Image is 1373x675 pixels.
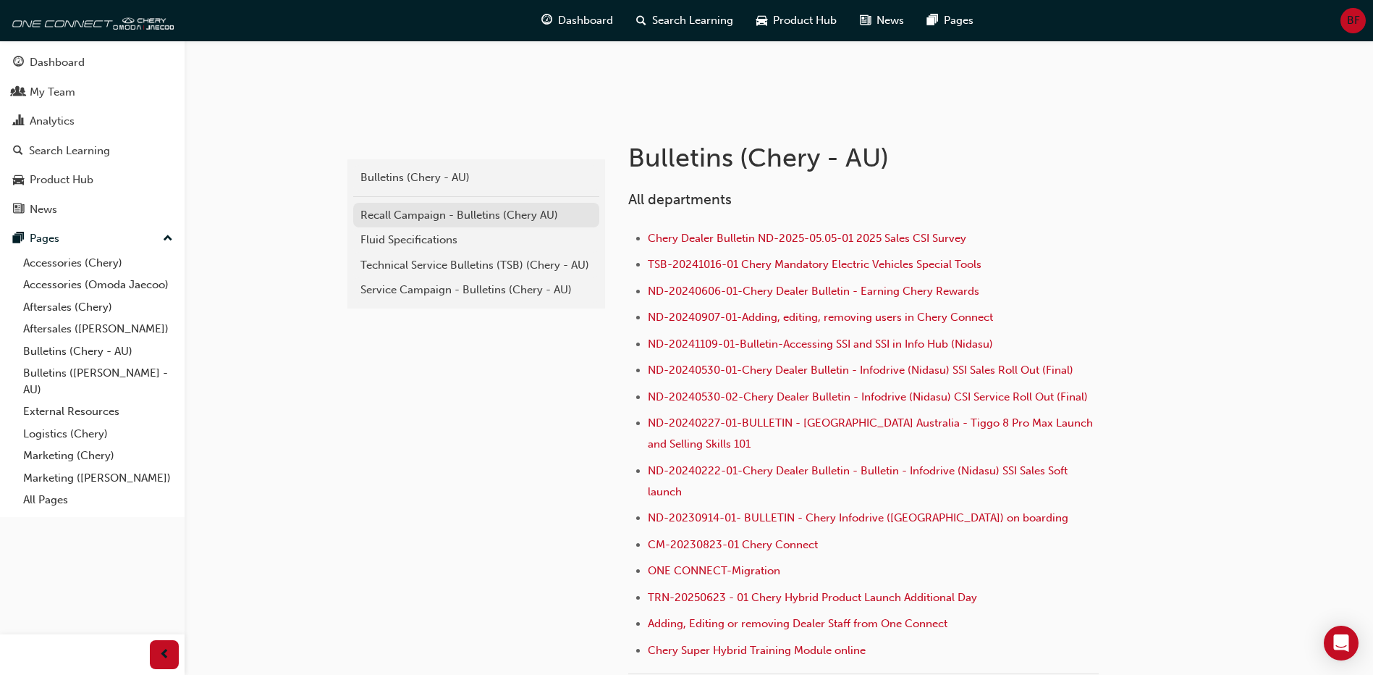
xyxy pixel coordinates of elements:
[30,84,75,101] div: My Team
[353,277,599,303] a: Service Campaign - Bulletins (Chery - AU)
[648,232,966,245] a: Chery Dealer Bulletin ND-2025-05.05-01 2025 Sales CSI Survey
[30,54,85,71] div: Dashboard
[17,362,179,401] a: Bulletins ([PERSON_NAME] - AU)
[353,227,599,253] a: Fluid Specifications
[17,340,179,363] a: Bulletins (Chery - AU)
[6,108,179,135] a: Analytics
[13,115,24,128] span: chart-icon
[648,538,818,551] a: CM-20230823-01 Chery Connect
[13,56,24,70] span: guage-icon
[360,207,592,224] div: Recall Campaign - Bulletins (Chery AU)
[30,113,75,130] div: Analytics
[17,274,179,296] a: Accessories (Omoda Jaecoo)
[6,79,179,106] a: My Team
[17,423,179,445] a: Logistics (Chery)
[17,296,179,319] a: Aftersales (Chery)
[558,12,613,29] span: Dashboard
[648,591,977,604] a: TRN-20250623 - 01 Chery Hybrid Product Launch Additional Day
[636,12,646,30] span: search-icon
[648,617,947,630] a: Adding, Editing or removing Dealer Staff from One Connect
[13,204,24,217] span: news-icon
[530,6,625,35] a: guage-iconDashboard
[773,12,837,29] span: Product Hub
[745,6,848,35] a: car-iconProduct Hub
[648,464,1070,498] a: ND-20240222-01-Chery Dealer Bulletin - Bulletin - Infodrive (Nidasu) SSI Sales Soft launch
[17,445,179,467] a: Marketing (Chery)
[17,467,179,490] a: Marketing ([PERSON_NAME])
[17,252,179,274] a: Accessories (Chery)
[163,230,173,248] span: up-icon
[648,511,1068,524] a: ND-20230914-01- BULLETIN - Chery Infodrive ([GEOGRAPHIC_DATA]) on boarding
[876,12,904,29] span: News
[353,253,599,278] a: Technical Service Bulletins (TSB) (Chery - AU)
[848,6,916,35] a: news-iconNews
[652,12,733,29] span: Search Learning
[648,390,1088,403] a: ND-20240530-02-Chery Dealer Bulletin - Infodrive (Nidasu) CSI Service Roll Out (Final)
[1347,12,1360,29] span: BF
[6,225,179,252] button: Pages
[648,311,993,324] a: ND-20240907-01-Adding, editing, removing users in Chery Connect
[13,145,23,158] span: search-icon
[17,489,179,511] a: All Pages
[360,232,592,248] div: Fluid Specifications
[6,46,179,225] button: DashboardMy TeamAnalyticsSearch LearningProduct HubNews
[860,12,871,30] span: news-icon
[360,169,592,186] div: Bulletins (Chery - AU)
[159,646,170,664] span: prev-icon
[944,12,973,29] span: Pages
[17,318,179,340] a: Aftersales ([PERSON_NAME])
[6,138,179,164] a: Search Learning
[756,12,767,30] span: car-icon
[541,12,552,30] span: guage-icon
[7,6,174,35] img: oneconnect
[353,165,599,190] a: Bulletins (Chery - AU)
[648,285,979,298] a: ND-20240606-01-Chery Dealer Bulletin - Earning Chery Rewards
[648,337,993,351] a: ND-20241109-01-Bulletin-Accessing SSI and SSI in Info Hub (Nidasu)
[648,364,1073,377] a: ND-20240530-01-Chery Dealer Bulletin - Infodrive (Nidasu) SSI Sales Roll Out (Final)
[360,282,592,298] div: Service Campaign - Bulletins (Chery - AU)
[13,174,24,187] span: car-icon
[6,196,179,223] a: News
[628,191,732,208] span: All departments
[17,401,179,423] a: External Resources
[1324,626,1359,661] div: Open Intercom Messenger
[360,257,592,274] div: Technical Service Bulletins (TSB) (Chery - AU)
[30,201,57,218] div: News
[625,6,745,35] a: search-iconSearch Learning
[927,12,938,30] span: pages-icon
[6,167,179,193] a: Product Hub
[1340,8,1366,33] button: BF
[30,172,93,188] div: Product Hub
[648,416,1096,450] a: ND-20240227-01-BULLETIN - [GEOGRAPHIC_DATA] Australia - Tiggo 8 Pro Max Launch and Selling Skills...
[29,143,110,159] div: Search Learning
[353,203,599,228] a: Recall Campaign - Bulletins (Chery AU)
[916,6,985,35] a: pages-iconPages
[648,258,981,271] a: TSB-20241016-01 Chery Mandatory Electric Vehicles Special Tools
[13,232,24,246] span: pages-icon
[648,564,780,577] a: ONE CONNECT-Migration
[6,49,179,76] a: Dashboard
[13,86,24,99] span: people-icon
[628,142,1103,174] h1: Bulletins (Chery - AU)
[648,644,866,657] a: Chery Super Hybrid Training Module online
[30,230,59,247] div: Pages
